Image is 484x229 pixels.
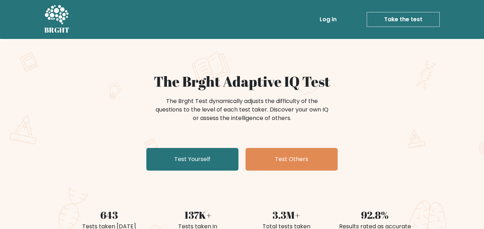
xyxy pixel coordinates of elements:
[153,97,331,122] div: The Brght Test dynamically adjusts the difficulty of the questions to the level of each test take...
[44,3,70,36] a: BRGHT
[146,148,238,171] a: Test Yourself
[317,12,339,27] a: Log in
[69,207,149,222] div: 643
[44,26,70,34] h5: BRGHT
[367,12,440,27] a: Take the test
[69,73,415,90] h1: The Brght Adaptive IQ Test
[158,207,238,222] div: 137K+
[246,148,338,171] a: Test Others
[246,207,326,222] div: 3.3M+
[335,207,415,222] div: 92.8%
